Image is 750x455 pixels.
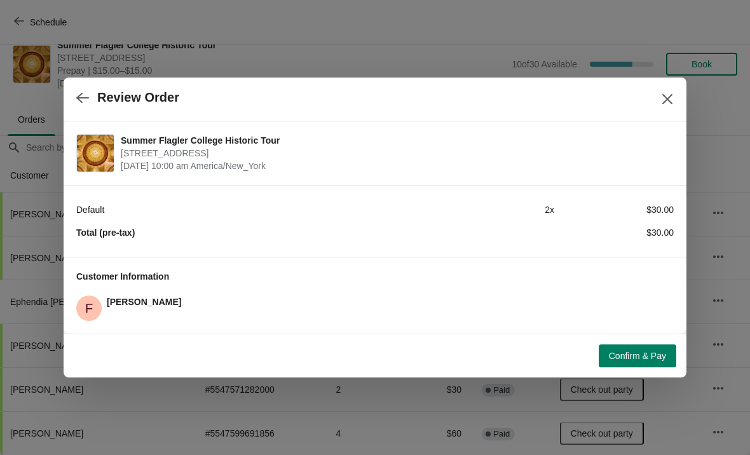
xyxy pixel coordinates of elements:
span: [STREET_ADDRESS] [121,147,667,160]
span: [PERSON_NAME] [107,297,181,307]
span: Customer Information [76,271,169,282]
span: Francis [76,295,102,321]
img: Summer Flagler College Historic Tour | 74 King Street, St. Augustine, FL, USA | August 30 | 10:00... [77,135,114,172]
span: Summer Flagler College Historic Tour [121,134,667,147]
button: Confirm & Pay [599,344,676,367]
div: 2 x [435,203,554,216]
div: $30.00 [554,226,674,239]
button: Close [656,88,679,111]
strong: Total (pre-tax) [76,227,135,238]
span: [DATE] 10:00 am America/New_York [121,160,667,172]
div: Default [76,203,435,216]
span: Confirm & Pay [609,351,666,361]
text: F [85,301,93,315]
h2: Review Order [97,90,179,105]
div: $30.00 [554,203,674,216]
